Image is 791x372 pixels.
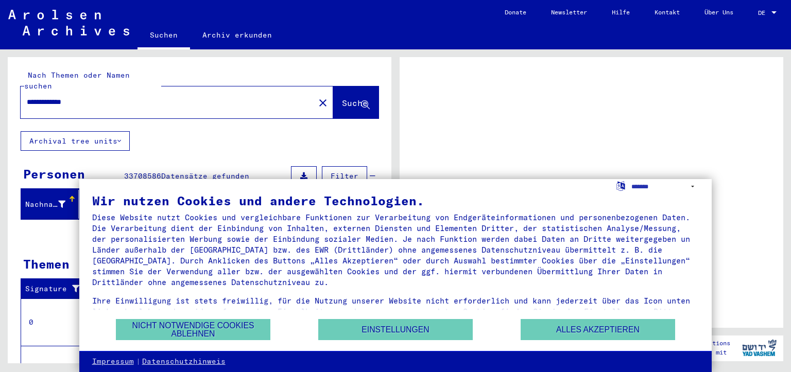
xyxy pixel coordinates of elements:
[25,199,65,210] div: Nachname
[333,86,379,118] button: Suche
[24,70,130,91] mat-label: Nach Themen oder Namen suchen
[21,298,92,346] td: 0
[25,281,94,297] div: Signature
[116,319,270,340] button: Nicht notwendige Cookies ablehnen
[137,23,190,49] a: Suchen
[8,10,129,36] img: Arolsen_neg.svg
[23,165,85,183] div: Personen
[25,284,84,294] div: Signature
[92,194,699,207] div: Wir nutzen Cookies und andere Technologien.
[92,295,699,328] div: Ihre Einwilligung ist stets freiwillig, für die Nutzung unserer Website nicht erforderlich und ka...
[21,190,79,219] mat-header-cell: Nachname
[313,92,333,113] button: Clear
[92,357,134,367] a: Impressum
[631,179,699,194] select: Sprache auswählen
[190,23,284,47] a: Archiv erkunden
[318,319,473,340] button: Einstellungen
[740,335,779,361] img: yv_logo.png
[331,171,358,181] span: Filter
[142,357,226,367] a: Datenschutzhinweis
[79,190,136,219] mat-header-cell: Vorname
[23,255,70,273] div: Themen
[124,171,161,181] span: 33708586
[92,212,699,288] div: Diese Website nutzt Cookies und vergleichbare Funktionen zur Verarbeitung von Endgeräteinformatio...
[342,98,368,108] span: Suche
[21,131,130,151] button: Archival tree units
[25,196,78,212] div: Nachname
[615,181,626,190] label: Sprache auswählen
[161,171,249,181] span: Datensätze gefunden
[322,166,367,186] button: Filter
[521,319,675,340] button: Alles akzeptieren
[317,97,329,109] mat-icon: close
[758,9,769,16] span: DE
